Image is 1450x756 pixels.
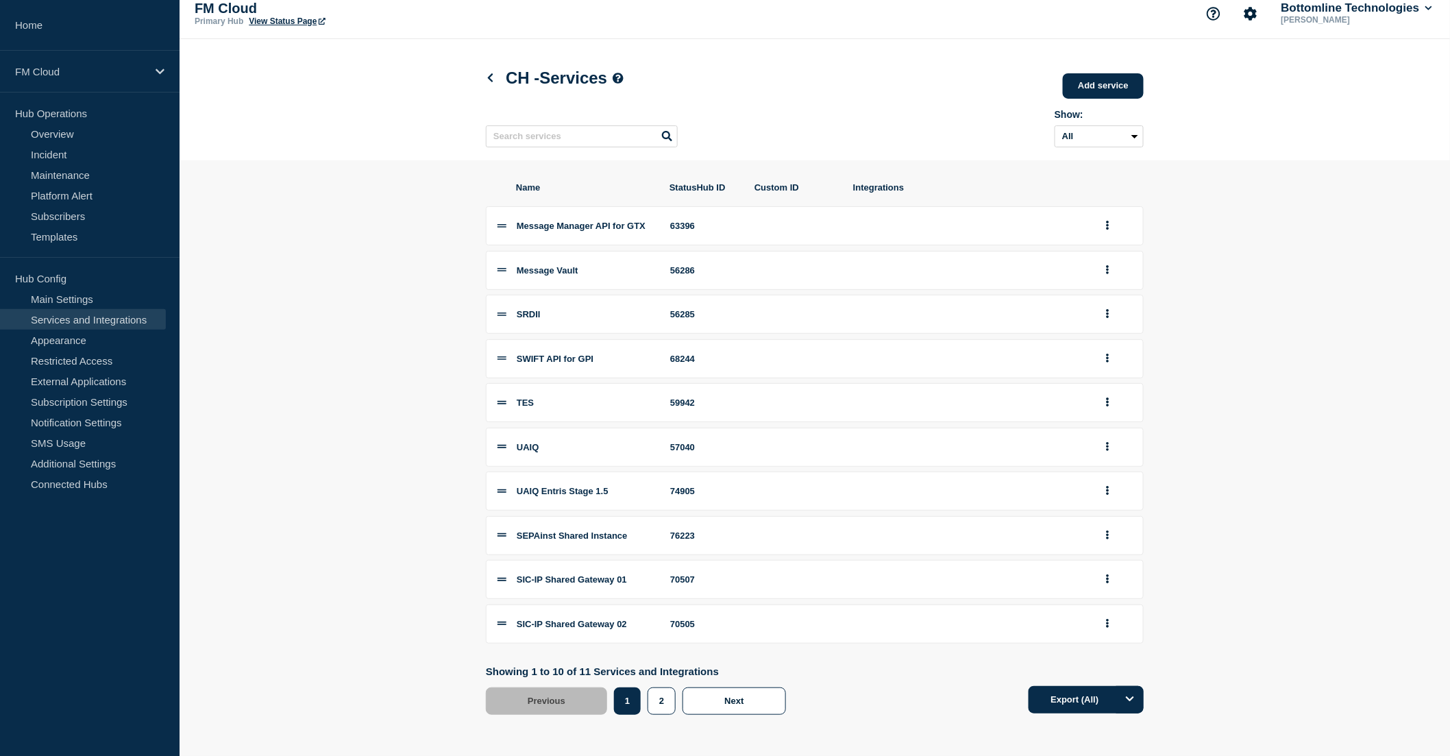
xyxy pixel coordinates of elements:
span: Name [516,182,653,193]
select: Archived [1055,125,1144,147]
span: Next [724,696,744,706]
p: Showing 1 to 10 of 11 Services and Integrations [486,666,793,677]
p: Primary Hub [195,16,243,26]
span: StatusHub ID [669,182,738,193]
a: Add service [1063,73,1144,99]
span: UAIQ Entris Stage 1.5 [517,486,609,496]
div: 76223 [670,531,739,541]
button: group actions [1099,437,1116,458]
span: Message Vault [517,265,578,276]
button: group actions [1099,392,1116,413]
button: group actions [1099,613,1116,635]
button: 2 [648,687,676,715]
h1: CH - Services [486,69,624,88]
div: 70505 [670,619,739,629]
span: SEPAinst Shared Instance [517,531,628,541]
p: FM Cloud [15,66,147,77]
span: SIC-IP Shared Gateway 01 [517,574,627,585]
div: 57040 [670,442,739,452]
span: SWIFT API for GPI [517,354,593,364]
button: Export (All) [1029,686,1144,714]
button: group actions [1099,525,1116,546]
div: Show: [1055,109,1144,120]
a: View Status Page [249,16,325,26]
span: SIC-IP Shared Gateway 02 [517,619,627,629]
div: 63396 [670,221,739,231]
p: [PERSON_NAME] [1279,15,1421,25]
div: 59942 [670,398,739,408]
button: 1 [614,687,641,715]
button: group actions [1099,480,1116,502]
button: Options [1116,686,1144,714]
div: 74905 [670,486,739,496]
span: Message Manager API for GTX [517,221,646,231]
span: Integrations [853,182,1083,193]
button: group actions [1099,260,1116,281]
span: UAIQ [517,442,539,452]
div: 56285 [670,309,739,319]
div: 68244 [670,354,739,364]
button: group actions [1099,304,1116,325]
span: TES [517,398,534,408]
span: Custom ID [754,182,837,193]
div: 56286 [670,265,739,276]
button: Next [683,687,785,715]
div: 70507 [670,574,739,585]
button: group actions [1099,348,1116,369]
p: FM Cloud [195,1,469,16]
button: Bottomline Technologies [1279,1,1435,15]
span: SRDII [517,309,541,319]
input: Search services [486,125,678,147]
button: Previous [486,687,607,715]
span: Previous [528,696,565,706]
button: group actions [1099,215,1116,236]
button: group actions [1099,569,1116,590]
